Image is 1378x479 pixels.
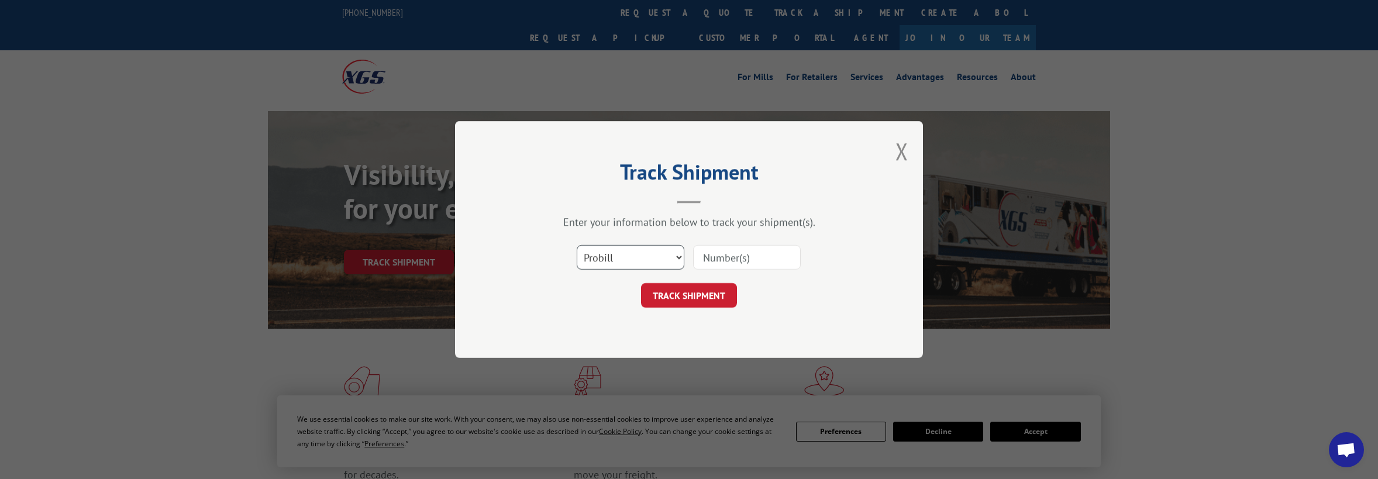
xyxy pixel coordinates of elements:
[514,215,864,229] div: Enter your information below to track your shipment(s).
[514,164,864,186] h2: Track Shipment
[1329,432,1364,467] div: Open chat
[693,245,801,270] input: Number(s)
[895,136,908,167] button: Close modal
[641,283,737,308] button: TRACK SHIPMENT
